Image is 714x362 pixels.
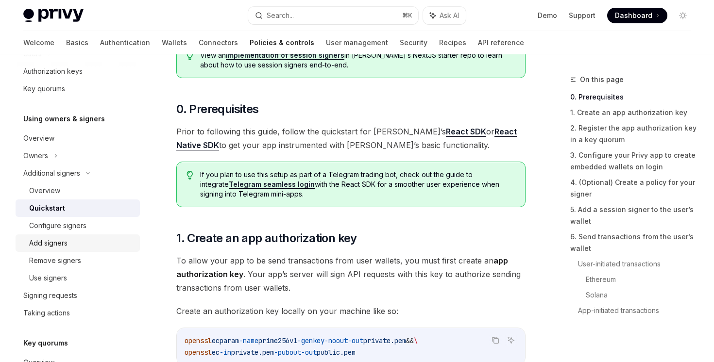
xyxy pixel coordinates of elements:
div: Additional signers [23,167,80,179]
span: openssl [185,348,212,357]
span: private.pem [363,336,406,345]
span: Create an authorization key locally on your machine like so: [176,304,526,318]
a: 3. Configure your Privy app to create embedded wallets on login [570,148,698,175]
a: Key quorums [16,80,140,98]
a: Quickstart [16,199,140,217]
button: Search...⌘K [248,7,418,24]
span: If you plan to use this setup as part of a Telegram trading bot, check out the guide to integrate... [200,170,515,199]
span: prime256v1 [258,336,297,345]
div: Overview [23,132,54,144]
span: Dashboard [615,11,652,20]
a: Ethereum [586,272,698,287]
div: Taking actions [23,307,70,319]
a: 1. Create an app authorization key [570,105,698,120]
span: -out [301,348,317,357]
a: Connectors [199,31,238,54]
span: -pubout [274,348,301,357]
div: Authorization keys [23,66,83,77]
a: Welcome [23,31,54,54]
a: 4. (Optional) Create a policy for your signer [570,175,698,202]
h5: Key quorums [23,337,68,349]
div: Use signers [29,272,67,284]
a: 5. Add a session signer to the user’s wallet [570,202,698,229]
span: 1. Create an app authorization key [176,230,357,246]
a: Overview [16,130,140,147]
a: Use signers [16,269,140,287]
span: -name [239,336,258,345]
a: Recipes [439,31,466,54]
svg: Tip [187,171,193,180]
a: Authentication [100,31,150,54]
button: Ask AI [423,7,466,24]
span: public.pem [317,348,356,357]
button: Toggle dark mode [675,8,691,23]
span: openssl [185,336,212,345]
div: Search... [267,10,294,21]
a: Demo [538,11,557,20]
a: Overview [16,182,140,199]
span: To allow your app to be send transactions from user wallets, you must first create an . Your app’... [176,254,526,295]
a: implementation of session signers [226,51,344,60]
span: -in [220,348,231,357]
div: Signing requests [23,290,77,301]
a: 6. Send transactions from the user’s wallet [570,229,698,256]
a: Security [400,31,427,54]
a: Basics [66,31,88,54]
div: Add signers [29,237,68,249]
div: Configure signers [29,220,86,231]
span: -out [348,336,363,345]
h5: Using owners & signers [23,113,105,125]
a: Support [569,11,595,20]
img: light logo [23,9,84,22]
span: && [406,336,414,345]
span: Prior to following this guide, follow the quickstart for [PERSON_NAME]’s or to get your app instr... [176,125,526,152]
svg: Tip [187,51,193,60]
a: User-initiated transactions [578,256,698,272]
a: React SDK [446,127,486,137]
a: 2. Register the app authorization key in a key quorum [570,120,698,148]
div: Overview [29,185,60,197]
div: Owners [23,150,48,162]
a: Policies & controls [250,31,314,54]
a: Wallets [162,31,187,54]
span: Ask AI [440,11,459,20]
span: ecparam [212,336,239,345]
a: App-initiated transactions [578,303,698,318]
span: View an in [PERSON_NAME]’s NextJS starter repo to learn about how to use session signers end-to-end. [200,50,515,70]
span: private.pem [231,348,274,357]
span: -noout [324,336,348,345]
span: -genkey [297,336,324,345]
a: User management [326,31,388,54]
button: Ask AI [505,334,517,346]
div: Remove signers [29,255,81,266]
a: Signing requests [16,287,140,304]
a: API reference [478,31,524,54]
a: Solana [586,287,698,303]
a: Authorization keys [16,63,140,80]
a: 0. Prerequisites [570,89,698,105]
div: Quickstart [29,202,65,214]
span: \ [414,336,418,345]
a: Dashboard [607,8,667,23]
a: Add signers [16,234,140,252]
a: Taking actions [16,304,140,322]
button: Copy the contents from the code block [489,334,502,346]
span: ⌘ K [402,12,412,19]
div: Key quorums [23,83,65,95]
a: Remove signers [16,252,140,269]
a: Telegram seamless login [229,180,315,189]
a: Configure signers [16,217,140,234]
span: ec [212,348,220,357]
span: On this page [580,74,624,85]
span: 0. Prerequisites [176,101,258,117]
